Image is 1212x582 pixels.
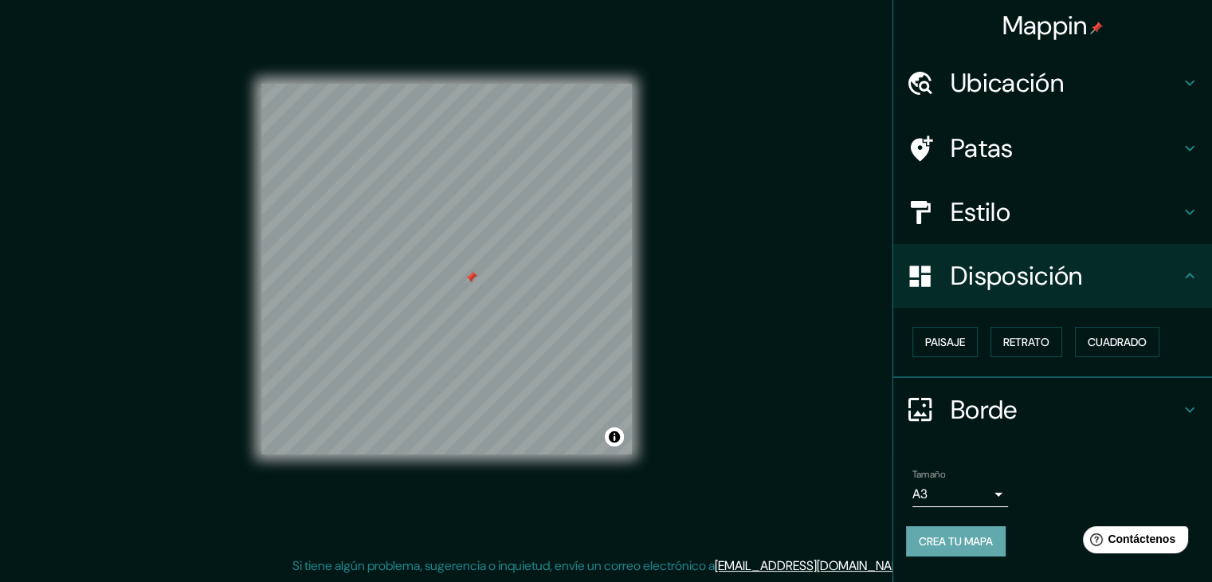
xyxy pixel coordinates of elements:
font: Retrato [1003,335,1049,349]
button: Crea tu mapa [906,526,1006,556]
font: Crea tu mapa [919,534,993,549]
div: A3 [912,482,1008,507]
font: Disposición [951,259,1082,293]
font: Estilo [951,195,1010,229]
font: Mappin [1002,9,1088,42]
font: A3 [912,486,928,502]
font: Patas [951,132,1014,165]
div: Patas [893,116,1212,180]
div: Ubicación [893,51,1212,115]
div: Borde [893,378,1212,442]
div: Estilo [893,180,1212,244]
button: Activar o desactivar atribución [605,427,624,446]
button: Retrato [990,327,1062,357]
font: Si tiene algún problema, sugerencia o inquietud, envíe un correo electrónico a [292,557,715,574]
iframe: Lanzador de widgets de ayuda [1070,520,1194,564]
canvas: Mapa [261,84,632,454]
button: Cuadrado [1075,327,1159,357]
a: [EMAIL_ADDRESS][DOMAIN_NAME] [715,557,912,574]
img: pin-icon.png [1090,22,1103,34]
font: Cuadrado [1088,335,1147,349]
font: Paisaje [925,335,965,349]
div: Disposición [893,244,1212,308]
font: Ubicación [951,66,1064,100]
font: Borde [951,393,1018,427]
font: Tamaño [912,468,945,481]
button: Paisaje [912,327,978,357]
